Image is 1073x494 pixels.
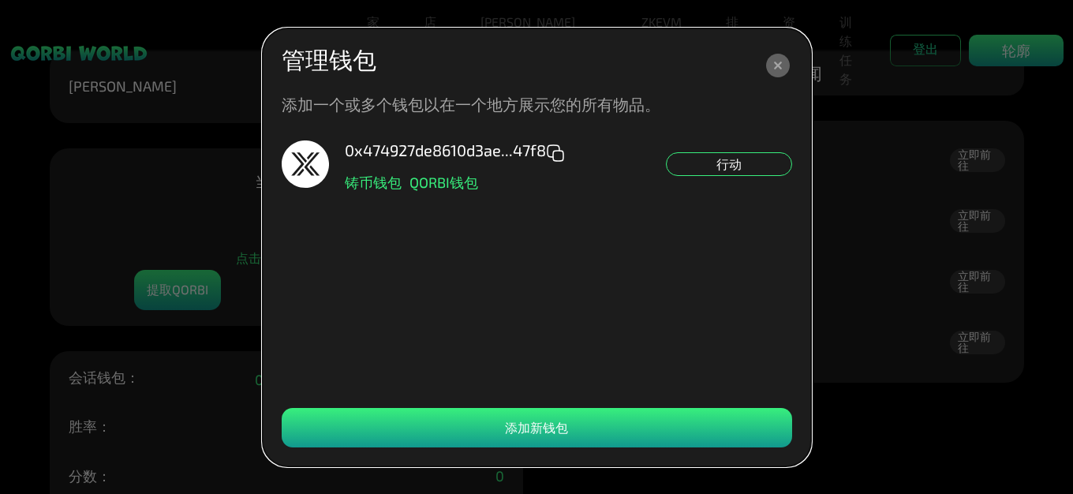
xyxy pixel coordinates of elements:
font: QORBI钱包 [409,174,478,191]
font: 管理钱包 [282,45,376,73]
font: 添加一个或多个钱包以在一个地方展示您的所有物品。 [282,95,660,114]
font: 行动 [716,156,742,171]
font: 0x474927de8610d3ae...47f8 [345,140,546,159]
font: 铸币钱包 [345,174,402,191]
font: 添加新钱包 [505,420,568,435]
